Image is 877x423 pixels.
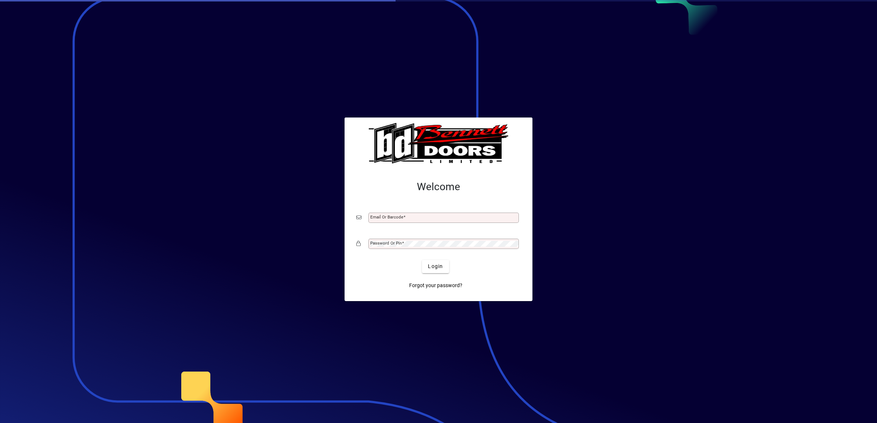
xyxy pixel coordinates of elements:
span: Login [428,263,443,270]
a: Forgot your password? [406,279,465,292]
h2: Welcome [356,181,521,193]
button: Login [422,260,449,273]
mat-label: Password or Pin [370,241,402,246]
mat-label: Email or Barcode [370,214,403,220]
span: Forgot your password? [409,282,462,289]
